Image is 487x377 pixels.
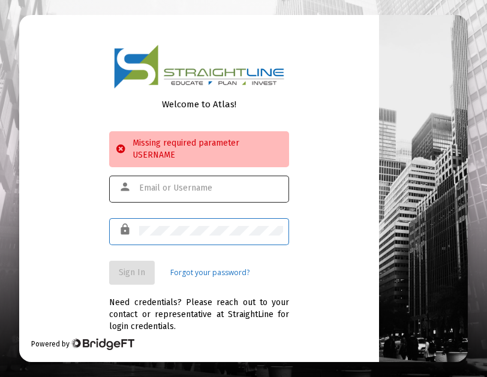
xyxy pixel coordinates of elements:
[109,131,289,167] div: Missing required parameter USERNAME
[119,180,133,194] mat-icon: person
[119,222,133,237] mat-icon: lock
[139,183,283,193] input: Email or Username
[31,338,134,350] div: Powered by
[109,261,155,285] button: Sign In
[71,338,134,350] img: Bridge Financial Technology Logo
[114,44,284,89] img: Logo
[170,267,249,279] a: Forgot your password?
[109,98,289,110] div: Welcome to Atlas!
[119,267,145,278] span: Sign In
[109,285,289,333] div: Need credentials? Please reach out to your contact or representative at StraightLine for login cr...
